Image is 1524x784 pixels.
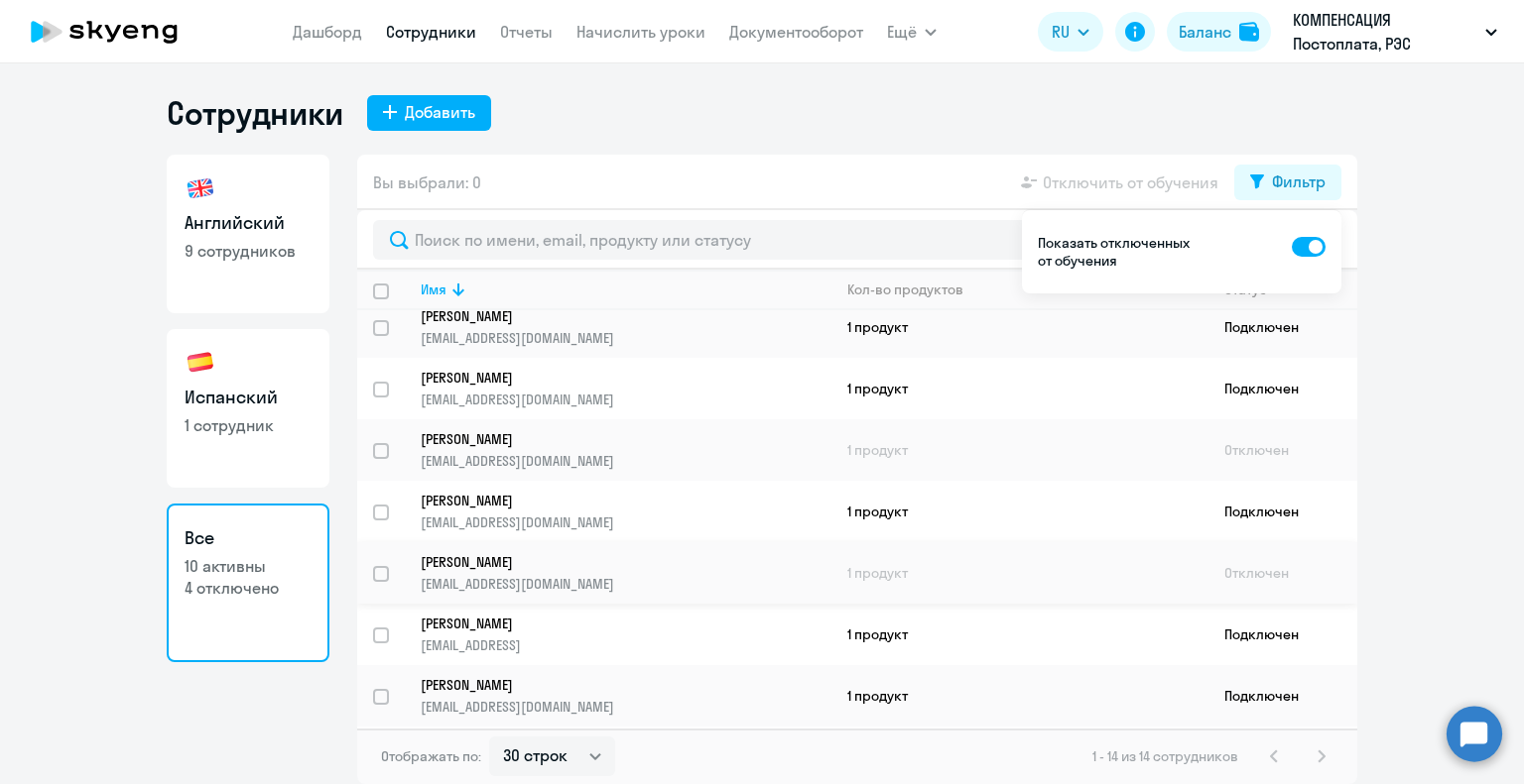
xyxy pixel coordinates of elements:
p: [PERSON_NAME] [421,369,804,387]
a: [PERSON_NAME][EMAIL_ADDRESS][DOMAIN_NAME] [421,492,830,531]
div: Баланс [1179,20,1231,44]
img: spanish [185,347,216,379]
a: Начислить уроки [576,22,705,42]
td: Отключен [1208,419,1357,481]
div: Статус [1224,280,1356,298]
td: 1 продукт [831,481,1208,542]
td: Подключен [1208,665,1357,727]
a: Дашборд [293,22,362,42]
input: Поиск по имени, email, продукту или статусу [373,220,1341,260]
p: [EMAIL_ADDRESS] [421,636,830,654]
a: [PERSON_NAME][EMAIL_ADDRESS][DOMAIN_NAME] [421,676,830,716]
div: Имя [421,280,830,298]
img: balance [1239,22,1259,42]
p: [EMAIL_ADDRESS][DOMAIN_NAME] [421,329,830,347]
div: Фильтр [1272,169,1326,193]
td: 1 продукт [831,296,1208,358]
p: [PERSON_NAME] [421,492,804,509]
p: [EMAIL_ADDRESS][DOMAIN_NAME] [421,452,830,470]
button: КОМПЕНСАЦИЯ Постоплата, РЭС ИНЖИНИРИНГ, ООО [1283,8,1507,56]
a: Отчеты [500,22,553,42]
a: Английский9 сотрудников [167,155,329,313]
button: Балансbalance [1167,12,1271,52]
span: Ещё [887,20,917,44]
td: 1 продукт [831,542,1208,604]
p: [PERSON_NAME] [421,676,804,694]
a: Документооборот [729,22,863,42]
span: RU [1052,20,1070,44]
span: 1 - 14 из 14 сотрудников [1092,747,1238,765]
td: 1 продукт [831,358,1208,419]
td: Подключен [1208,358,1357,419]
p: [PERSON_NAME] [421,615,804,632]
p: КОМПЕНСАЦИЯ Постоплата, РЭС ИНЖИНИРИНГ, ООО [1293,8,1477,56]
a: Сотрудники [386,22,476,42]
button: Фильтр [1234,165,1341,200]
div: Имя [421,280,446,298]
button: Добавить [367,95,491,131]
button: Ещё [887,12,937,52]
div: Кол-во продуктов [847,280,963,298]
td: Отключен [1208,542,1357,604]
td: 1 продукт [831,665,1208,727]
p: [EMAIL_ADDRESS][DOMAIN_NAME] [421,513,830,531]
span: Вы выбрали: 0 [373,170,481,194]
p: 9 сотрудников [185,240,312,262]
td: 1 продукт [831,604,1208,665]
td: Подключен [1208,296,1357,358]
a: [PERSON_NAME][EMAIL_ADDRESS][DOMAIN_NAME] [421,307,830,347]
a: Испанский1 сотрудник [167,329,329,488]
p: [PERSON_NAME] [421,307,804,325]
p: [EMAIL_ADDRESS][DOMAIN_NAME] [421,698,830,716]
img: english [185,172,216,204]
h3: Все [185,525,312,551]
p: [PERSON_NAME] [421,553,804,571]
a: Все10 активны4 отключено [167,504,329,662]
div: Кол-во продуктов [847,280,1207,298]
h3: Испанский [185,385,312,410]
td: Подключен [1208,481,1357,542]
span: Отображать по: [381,747,481,765]
p: Показать отключенных от обучения [1038,234,1195,270]
td: Подключен [1208,604,1357,665]
p: 1 сотрудник [185,414,312,436]
a: [PERSON_NAME][EMAIL_ADDRESS][DOMAIN_NAME] [421,553,830,593]
h3: Английский [185,210,312,236]
a: [PERSON_NAME][EMAIL_ADDRESS][DOMAIN_NAME] [421,430,830,470]
td: 1 продукт [831,419,1208,481]
p: [EMAIL_ADDRESS][DOMAIN_NAME] [421,391,830,408]
h1: Сотрудники [167,93,343,133]
a: [PERSON_NAME][EMAIL_ADDRESS][DOMAIN_NAME] [421,369,830,408]
div: Добавить [405,100,475,124]
p: 4 отключено [185,577,312,599]
a: [PERSON_NAME][EMAIL_ADDRESS] [421,615,830,654]
button: RU [1038,12,1103,52]
p: [EMAIL_ADDRESS][DOMAIN_NAME] [421,575,830,593]
p: [PERSON_NAME] [421,430,804,448]
p: 10 активны [185,555,312,577]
